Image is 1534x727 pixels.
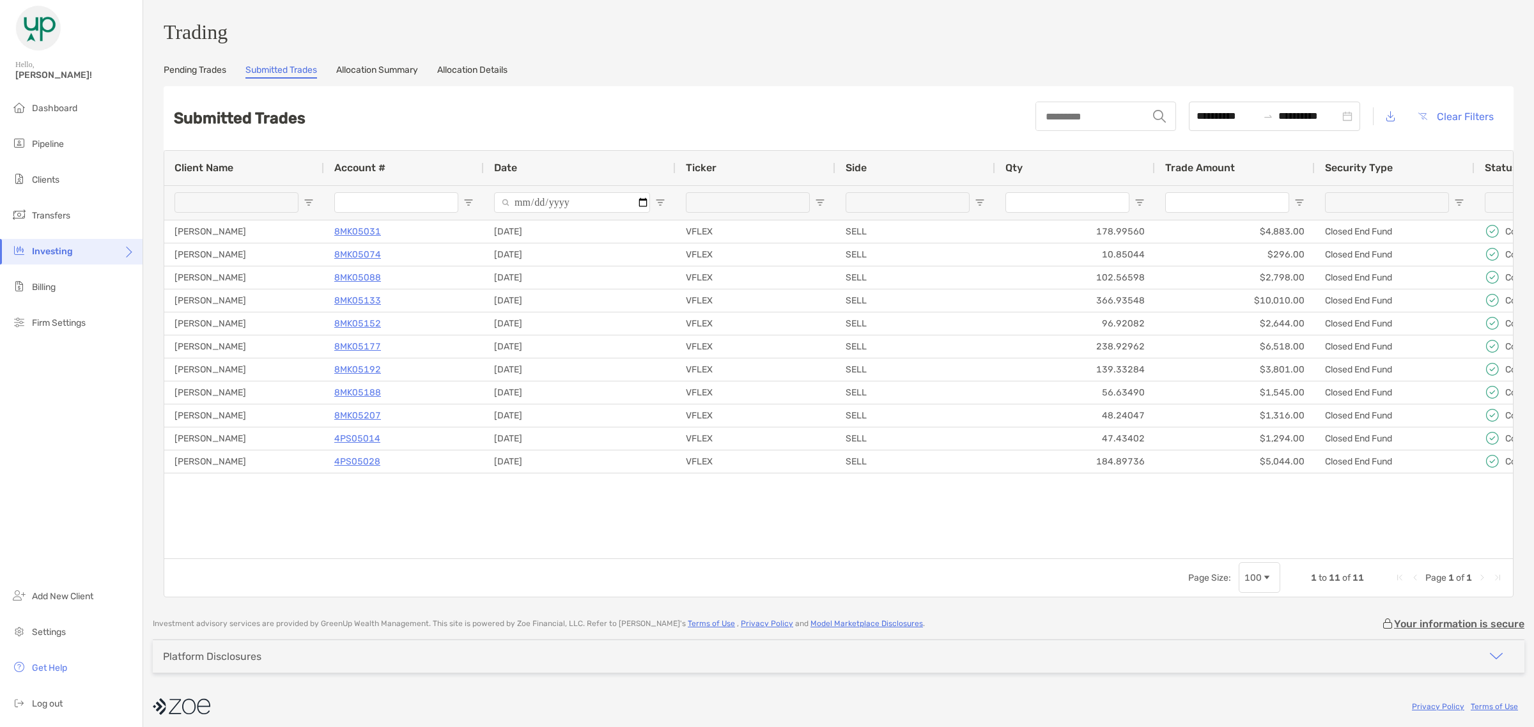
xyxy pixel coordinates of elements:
p: 8MK05031 [334,224,381,240]
div: 100 [1244,572,1262,583]
img: icon arrow [1489,648,1504,664]
div: SELL [835,289,995,312]
div: VFLEX [676,243,835,266]
div: [DATE] [484,358,676,381]
span: to [1319,572,1327,583]
div: SELL [835,220,995,243]
div: Previous Page [1410,572,1420,583]
div: Page Size [1239,562,1280,593]
span: Ticker [686,162,717,174]
span: swap-right [1263,111,1273,121]
div: [PERSON_NAME] [164,358,324,381]
div: [PERSON_NAME] [164,312,324,335]
div: $2,798.00 [1155,266,1315,289]
img: settings icon [12,624,27,639]
button: Open Filter Menu [463,197,474,208]
div: VFLEX [676,404,835,427]
div: SELL [835,266,995,289]
span: Dashboard [32,103,77,114]
div: [DATE] [484,312,676,335]
div: VFLEX [676,427,835,450]
div: VFLEX [676,312,835,335]
input: Trade Amount Filter Input [1165,192,1289,213]
span: Account # [334,162,385,174]
span: 1 [1448,572,1454,583]
div: 178.99560 [995,220,1155,243]
div: [PERSON_NAME] [164,427,324,450]
a: 8MK05177 [334,339,381,355]
img: icon status [1485,408,1500,423]
span: of [1456,572,1464,583]
input: Account # Filter Input [334,192,458,213]
a: 4PS05028 [334,454,380,470]
img: icon status [1485,293,1500,308]
button: Clear Filters [1408,102,1503,130]
button: Open Filter Menu [1454,197,1464,208]
div: [PERSON_NAME] [164,243,324,266]
div: First Page [1395,572,1405,583]
div: 47.43402 [995,427,1155,450]
div: [PERSON_NAME] [164,335,324,358]
div: $3,801.00 [1155,358,1315,381]
button: Open Filter Menu [304,197,314,208]
div: [DATE] [484,381,676,404]
div: [DATE] [484,266,676,289]
img: dashboard icon [12,100,27,115]
button: Open Filter Menu [815,197,825,208]
div: Page Size: [1188,572,1231,583]
div: [DATE] [484,335,676,358]
div: 184.89736 [995,450,1155,473]
span: 1 [1466,572,1472,583]
img: icon status [1485,362,1500,377]
span: Add New Client [32,591,93,602]
p: 8MK05188 [334,385,381,401]
a: Submitted Trades [245,65,317,79]
div: Last Page [1492,572,1503,583]
div: $1,545.00 [1155,381,1315,404]
div: 366.93548 [995,289,1155,312]
img: icon status [1485,431,1500,446]
div: [PERSON_NAME] [164,266,324,289]
a: 8MK05088 [334,270,381,286]
p: 8MK05192 [334,362,381,378]
div: 139.33284 [995,358,1155,381]
img: input icon [1153,110,1166,123]
div: SELL [835,312,995,335]
span: Trade Amount [1165,162,1235,174]
span: [PERSON_NAME]! [15,70,135,80]
a: 4PS05014 [334,431,380,447]
img: icon status [1485,454,1500,469]
div: [DATE] [484,243,676,266]
div: Closed End Fund [1315,381,1475,404]
img: get-help icon [12,659,27,675]
a: 8MK05133 [334,293,381,309]
div: 48.24047 [995,404,1155,427]
span: Client Name [174,162,233,174]
img: billing icon [12,279,27,294]
div: Closed End Fund [1315,358,1475,381]
img: icon status [1485,224,1500,239]
div: Closed End Fund [1315,450,1475,473]
div: $6,518.00 [1155,335,1315,358]
div: Closed End Fund [1315,335,1475,358]
div: VFLEX [676,266,835,289]
input: Qty Filter Input [1005,192,1129,213]
div: 102.56598 [995,266,1155,289]
a: Privacy Policy [1412,702,1464,711]
p: 8MK05074 [334,247,381,263]
span: Transfers [32,210,70,221]
div: SELL [835,404,995,427]
div: VFLEX [676,220,835,243]
div: SELL [835,358,995,381]
div: 10.85044 [995,243,1155,266]
h3: Trading [164,20,1514,44]
h2: Submitted Trades [174,109,306,127]
div: $1,294.00 [1155,427,1315,450]
a: Pending Trades [164,65,226,79]
img: add_new_client icon [12,588,27,603]
a: 8MK05152 [334,316,381,332]
div: [PERSON_NAME] [164,404,324,427]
